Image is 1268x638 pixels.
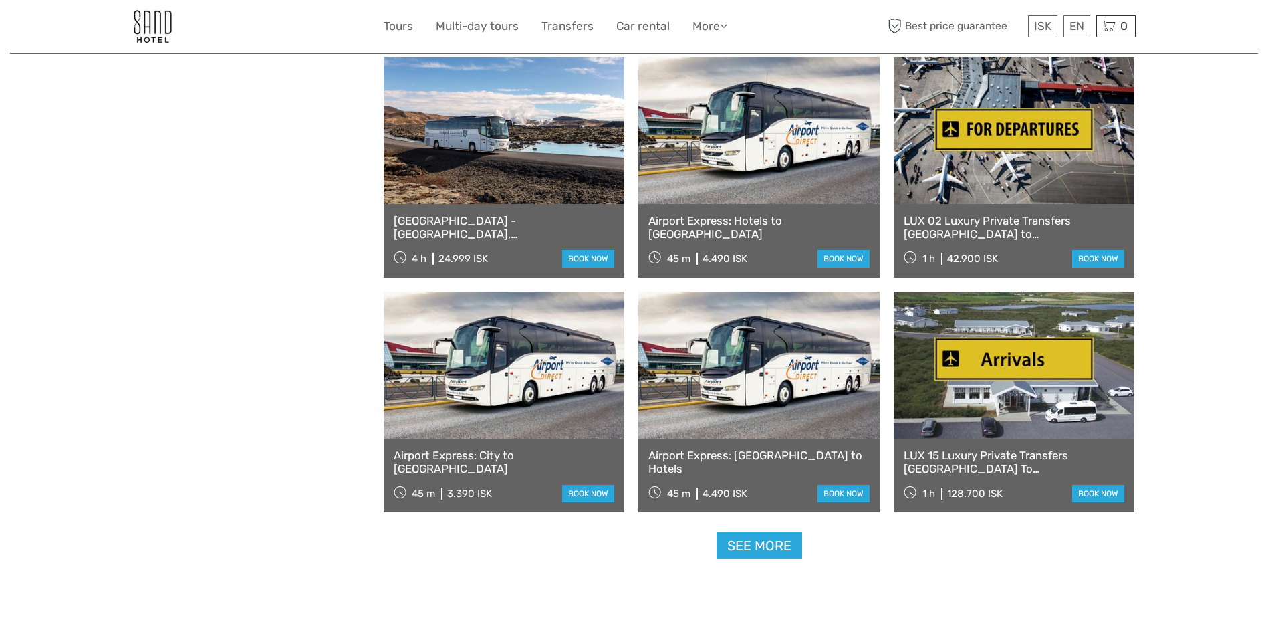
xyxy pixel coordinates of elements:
span: 4 h [412,253,426,265]
div: EN [1063,15,1090,37]
a: Transfers [541,17,594,36]
div: 24.999 ISK [438,253,488,265]
a: book now [562,250,614,268]
a: LUX 02 Luxury Private Transfers [GEOGRAPHIC_DATA] to [GEOGRAPHIC_DATA] [904,214,1125,241]
div: 4.490 ISK [703,253,747,265]
div: 4.490 ISK [703,488,747,500]
a: book now [562,485,614,502]
div: 42.900 ISK [947,253,998,265]
a: book now [1072,250,1124,268]
span: 45 m [412,488,435,500]
span: 1 h [922,488,935,500]
div: 128.700 ISK [947,488,1003,500]
a: [GEOGRAPHIC_DATA] - [GEOGRAPHIC_DATA], [GEOGRAPHIC_DATA] Admission & Transfer [394,214,615,241]
a: book now [1072,485,1124,502]
a: Airport Express: Hotels to [GEOGRAPHIC_DATA] [648,214,870,241]
a: Car rental [616,17,670,36]
a: book now [817,485,870,502]
span: 45 m [667,253,690,265]
a: More [692,17,727,36]
a: Airport Express: City to [GEOGRAPHIC_DATA] [394,449,615,476]
span: 1 h [922,253,935,265]
img: 186-9edf1c15-b972-4976-af38-d04df2434085_logo_small.jpg [133,10,172,43]
a: LUX 15 Luxury Private Transfers [GEOGRAPHIC_DATA] To [GEOGRAPHIC_DATA] [904,449,1125,476]
a: See more [717,532,802,560]
a: Tours [384,17,413,36]
a: book now [817,250,870,268]
span: 0 [1118,19,1130,33]
span: 45 m [667,488,690,500]
div: 3.390 ISK [447,488,492,500]
a: Multi-day tours [436,17,519,36]
span: ISK [1034,19,1051,33]
a: Airport Express: [GEOGRAPHIC_DATA] to Hotels [648,449,870,476]
span: Best price guarantee [885,15,1025,37]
